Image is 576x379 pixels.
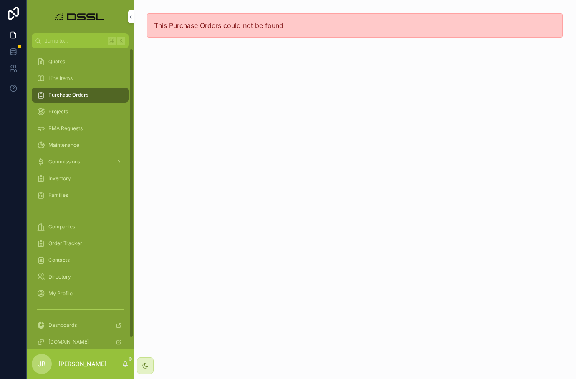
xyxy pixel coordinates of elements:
a: Order Tracker [32,236,129,251]
img: App logo [53,10,108,23]
a: Inventory [32,171,129,186]
a: Families [32,188,129,203]
a: Contacts [32,253,129,268]
button: Jump to...K [32,33,129,48]
span: My Profile [48,290,73,297]
span: Families [48,192,68,198]
span: Order Tracker [48,240,82,247]
a: Commissions [32,154,129,169]
a: Dashboards [32,318,129,333]
a: Projects [32,104,129,119]
span: Commissions [48,158,80,165]
a: [DOMAIN_NAME] [32,334,129,349]
span: [DOMAIN_NAME] [48,339,89,345]
span: RMA Requests [48,125,83,132]
a: Maintenance [32,138,129,153]
a: RMA Requests [32,121,129,136]
a: My Profile [32,286,129,301]
span: Inventory [48,175,71,182]
span: Dashboards [48,322,77,329]
span: JB [38,359,46,369]
span: Jump to... [45,38,104,44]
a: Directory [32,269,129,284]
a: Line Items [32,71,129,86]
span: Companies [48,223,75,230]
a: Purchase Orders [32,88,129,103]
div: scrollable content [27,48,134,349]
span: Line Items [48,75,73,82]
span: Contacts [48,257,70,264]
span: K [118,38,124,44]
span: Directory [48,274,71,280]
span: Maintenance [48,142,79,148]
a: Quotes [32,54,129,69]
span: Purchase Orders [48,92,88,98]
span: Quotes [48,58,65,65]
span: Projects [48,108,68,115]
span: This Purchase Orders could not be found [154,21,283,30]
a: Companies [32,219,129,234]
p: [PERSON_NAME] [58,360,106,368]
